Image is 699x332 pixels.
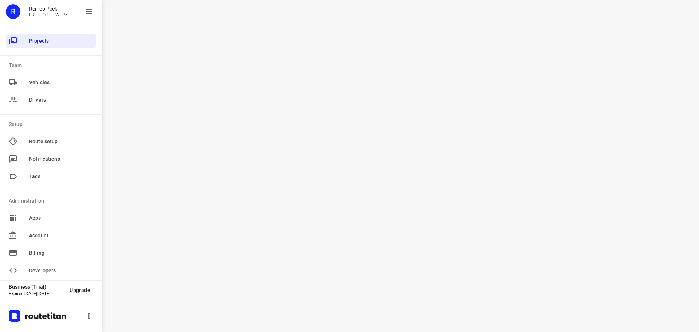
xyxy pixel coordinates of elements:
span: Projects [29,37,93,45]
div: Notifications [6,152,96,166]
span: Notifications [29,155,93,163]
p: Team [9,62,96,69]
div: R [6,4,20,19]
div: Tags [6,169,96,184]
p: Setup [9,121,96,128]
div: Developers [6,263,96,278]
p: Remco Peek [29,6,68,12]
div: Projects [6,34,96,48]
span: Upgrade [70,287,90,293]
div: Apps [6,211,96,225]
span: Drivers [29,96,93,104]
span: Tags [29,173,93,180]
div: Vehicles [6,75,96,90]
p: Administration [9,197,96,205]
button: Upgrade [64,284,96,297]
p: Business (Trial) [9,284,64,290]
span: Developers [29,267,93,274]
p: Expires [DATE][DATE] [9,291,64,296]
div: Account [6,228,96,243]
span: Billing [29,249,93,257]
span: Apps [29,214,93,222]
span: Vehicles [29,79,93,86]
p: FRUIT OP JE WERK [29,12,68,17]
span: Account [29,232,93,239]
div: Drivers [6,93,96,107]
div: Route setup [6,134,96,149]
div: Billing [6,246,96,260]
span: Route setup [29,138,93,145]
